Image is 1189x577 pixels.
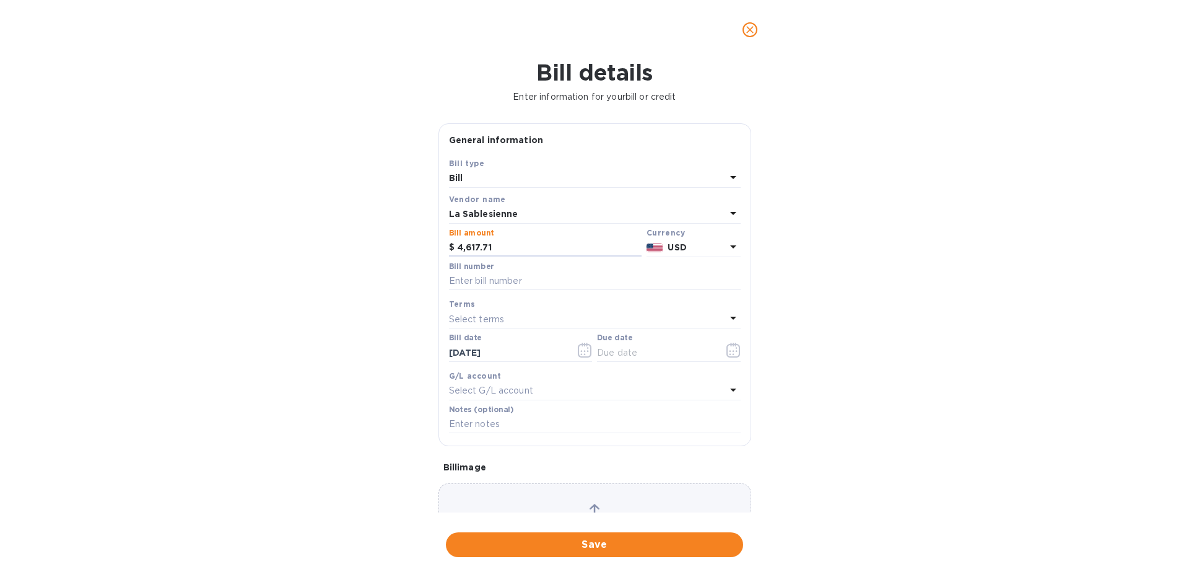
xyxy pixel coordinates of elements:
[10,59,1179,86] h1: Bill details
[449,406,514,413] label: Notes (optional)
[449,371,502,381] b: G/L account
[446,532,743,557] button: Save
[449,239,457,257] div: $
[443,461,746,473] p: Bill image
[735,15,765,45] button: close
[647,228,685,237] b: Currency
[449,263,494,270] label: Bill number
[449,343,566,362] input: Select date
[449,195,506,204] b: Vendor name
[449,173,463,183] b: Bill
[449,272,741,291] input: Enter bill number
[449,384,533,397] p: Select G/L account
[597,335,632,342] label: Due date
[647,244,663,252] img: USD
[449,209,518,219] b: La Sablesienne
[449,159,485,168] b: Bill type
[449,135,544,145] b: General information
[10,90,1179,104] p: Enter information for your bill or credit
[668,242,686,252] b: USD
[597,343,714,362] input: Due date
[449,415,741,434] input: Enter notes
[449,299,476,309] b: Terms
[457,239,642,257] input: $ Enter bill amount
[449,313,505,326] p: Select terms
[449,229,494,237] label: Bill amount
[456,537,733,552] span: Save
[449,335,482,342] label: Bill date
